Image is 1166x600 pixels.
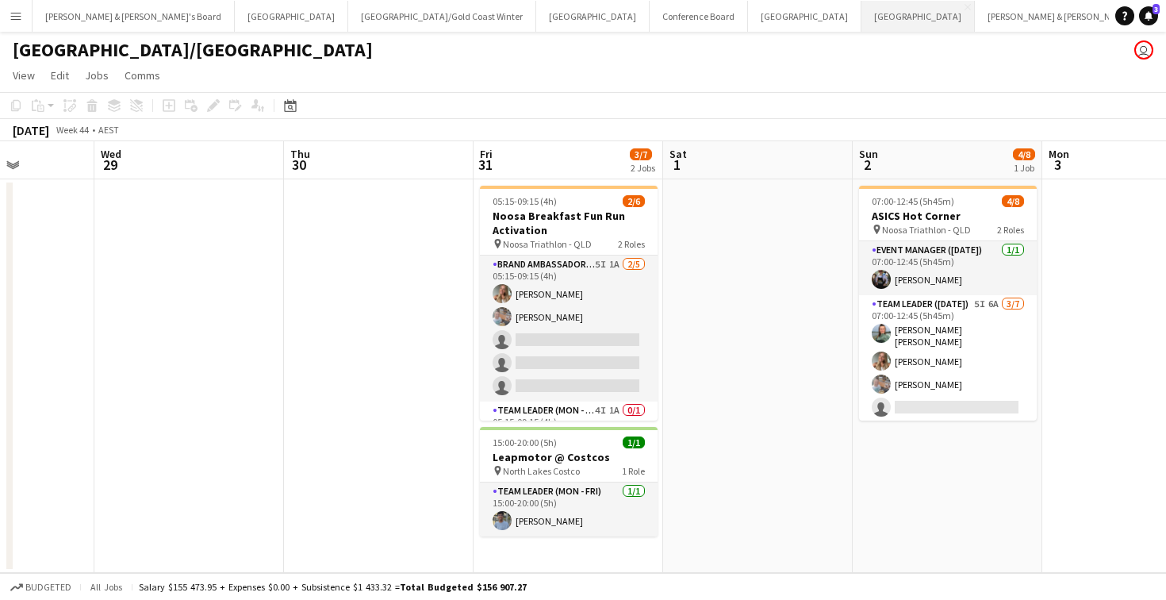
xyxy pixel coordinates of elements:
span: Budgeted [25,582,71,593]
span: 2/6 [623,195,645,207]
span: Total Budgeted $156 907.27 [400,581,527,593]
app-card-role: Team Leader (Mon - Fri)1/115:00-20:00 (5h)[PERSON_NAME] [480,483,658,537]
span: Mon [1049,147,1069,161]
span: 3 [1153,4,1160,14]
span: 2 Roles [997,224,1024,236]
app-card-role: Brand Ambassador ([PERSON_NAME])5I1A2/505:15-09:15 (4h)[PERSON_NAME][PERSON_NAME] [480,256,658,402]
button: [GEOGRAPHIC_DATA] [748,1,861,32]
app-job-card: 05:15-09:15 (4h)2/6Noosa Breakfast Fun Run Activation Noosa Triathlon - QLD2 RolesBrand Ambassado... [480,186,658,421]
button: Budgeted [8,579,74,596]
span: Edit [51,68,69,83]
span: 1 Role [622,465,645,477]
a: Jobs [79,65,115,86]
span: Noosa Triathlon - QLD [882,224,971,236]
button: [GEOGRAPHIC_DATA] [861,1,975,32]
span: 2 Roles [618,238,645,250]
button: [GEOGRAPHIC_DATA] [235,1,348,32]
a: View [6,65,41,86]
div: Salary $155 473.95 + Expenses $0.00 + Subsistence $1 433.32 = [139,581,527,593]
button: [GEOGRAPHIC_DATA]/Gold Coast Winter [348,1,536,32]
span: Comms [125,68,160,83]
span: 31 [478,156,493,174]
span: 3 [1046,156,1069,174]
a: 3 [1139,6,1158,25]
span: Thu [290,147,310,161]
span: Wed [101,147,121,161]
span: All jobs [87,581,125,593]
app-job-card: 15:00-20:00 (5h)1/1Leapmotor @ Costcos North Lakes Costco1 RoleTeam Leader (Mon - Fri)1/115:00-20... [480,427,658,537]
button: [PERSON_NAME] & [PERSON_NAME]'s Board [33,1,235,32]
span: Sat [669,147,687,161]
h1: [GEOGRAPHIC_DATA]/[GEOGRAPHIC_DATA] [13,38,373,62]
span: Sun [859,147,878,161]
h3: Noosa Breakfast Fun Run Activation [480,209,658,237]
span: 1/1 [623,437,645,448]
div: 1 Job [1014,162,1034,174]
span: 3/7 [630,148,652,160]
app-card-role: Event Manager ([DATE])1/107:00-12:45 (5h45m)[PERSON_NAME] [859,241,1037,295]
a: Comms [118,65,167,86]
app-job-card: 07:00-12:45 (5h45m)4/8ASICS Hot Corner Noosa Triathlon - QLD2 RolesEvent Manager ([DATE])1/107:00... [859,186,1037,421]
span: View [13,68,35,83]
button: [GEOGRAPHIC_DATA] [536,1,650,32]
app-user-avatar: James Millard [1134,40,1153,60]
span: 30 [288,156,310,174]
span: 4/8 [1013,148,1035,160]
span: 05:15-09:15 (4h) [493,195,557,207]
span: 07:00-12:45 (5h45m) [872,195,954,207]
div: AEST [98,124,119,136]
span: North Lakes Costco [503,465,580,477]
span: Fri [480,147,493,161]
span: 4/8 [1002,195,1024,207]
div: 2 Jobs [631,162,655,174]
span: Noosa Triathlon - QLD [503,238,592,250]
span: 1 [667,156,687,174]
h3: ASICS Hot Corner [859,209,1037,223]
app-card-role: Team Leader (Mon - Fri)4I1A0/105:15-09:15 (4h) [480,402,658,456]
span: Week 44 [52,124,92,136]
a: Edit [44,65,75,86]
span: 29 [98,156,121,174]
app-card-role: Team Leader ([DATE])5I6A3/707:00-12:45 (5h45m)[PERSON_NAME] [PERSON_NAME][PERSON_NAME][PERSON_NAME] [859,295,1037,492]
span: 15:00-20:00 (5h) [493,437,557,448]
div: [DATE] [13,122,49,138]
h3: Leapmotor @ Costcos [480,450,658,464]
span: Jobs [85,68,109,83]
button: Conference Board [650,1,748,32]
span: 2 [857,156,878,174]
